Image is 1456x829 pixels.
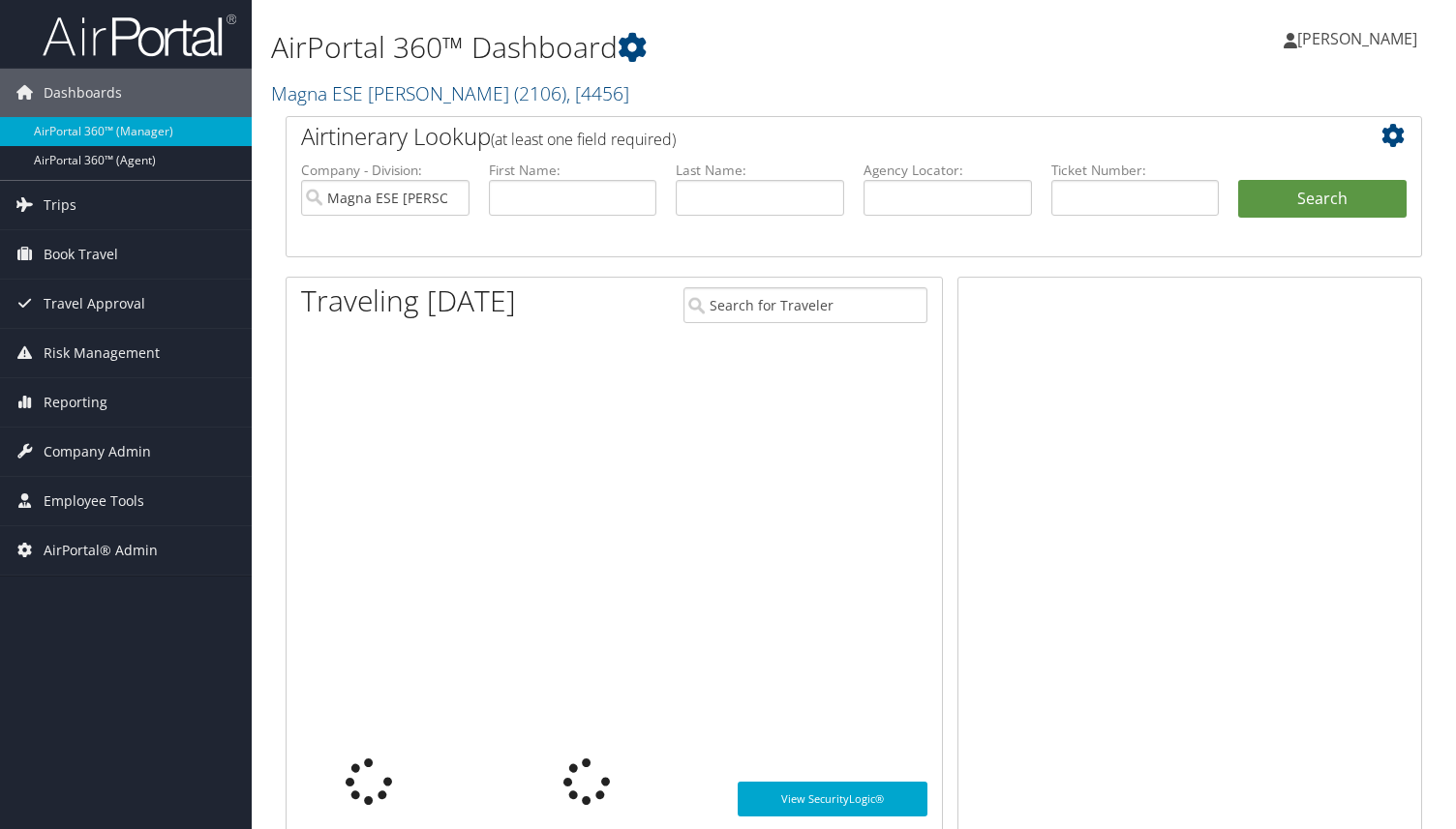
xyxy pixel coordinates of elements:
label: Company - Division: [301,161,470,180]
span: ( 2106 ) [514,80,566,106]
button: Search [1238,180,1407,219]
input: Search for Traveler [683,287,927,323]
label: Ticket Number: [1051,161,1220,180]
span: AirPortal® Admin [44,526,158,575]
span: Employee Tools [44,477,144,525]
span: Company Admin [44,428,151,476]
a: View SecurityLogic® [738,782,927,816]
span: Book Travel [44,230,118,279]
span: Trips [44,181,76,229]
h2: Airtinerary Lookup [301,120,1312,153]
span: Travel Approval [44,280,145,328]
span: Reporting [44,378,107,427]
span: Dashboards [44,69,122,117]
a: [PERSON_NAME] [1284,10,1437,68]
a: Magna ESE [PERSON_NAME] [271,80,629,106]
span: , [ 4456 ] [566,80,629,106]
label: Agency Locator: [864,161,1032,180]
span: (at least one field required) [491,129,676,150]
h1: Traveling [DATE] [301,281,516,321]
label: First Name: [489,161,657,180]
h1: AirPortal 360™ Dashboard [271,27,1048,68]
span: Risk Management [44,329,160,377]
img: airportal-logo.png [43,13,236,58]
label: Last Name: [676,161,844,180]
span: [PERSON_NAME] [1297,28,1417,49]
